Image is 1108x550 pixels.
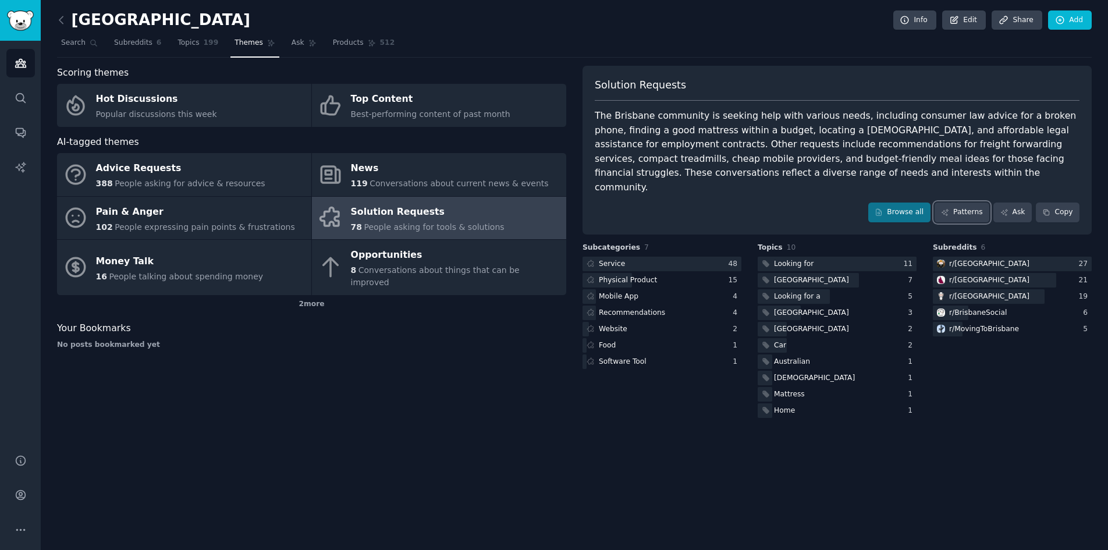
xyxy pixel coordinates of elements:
span: 388 [96,179,113,188]
div: [GEOGRAPHIC_DATA] [774,275,849,286]
div: Money Talk [96,252,264,271]
div: Hot Discussions [96,90,217,109]
a: Browse all [868,203,931,222]
span: 6 [981,243,986,251]
div: The Brisbane community is seeking help with various needs, including consumer law advice for a br... [595,109,1079,194]
span: People asking for advice & resources [115,179,265,188]
div: 21 [1078,275,1092,286]
div: Physical Product [599,275,657,286]
a: Search [57,34,102,58]
div: Looking for [774,259,814,269]
span: Themes [235,38,263,48]
a: [GEOGRAPHIC_DATA]2 [758,322,917,336]
span: People expressing pain points & frustrations [115,222,295,232]
div: 2 [908,324,917,335]
a: Opportunities8Conversations about things that can be improved [312,240,566,295]
img: brisbane [937,260,945,268]
a: Hot DiscussionsPopular discussions this week [57,84,311,127]
div: News [351,159,549,178]
div: 27 [1078,259,1092,269]
a: Add [1048,10,1092,30]
div: r/ BrisbaneSocial [949,308,1007,318]
a: BrisbaneSocialr/BrisbaneSocial6 [933,306,1092,320]
a: Home1 [758,403,917,418]
a: Australian1 [758,354,917,369]
span: 119 [351,179,368,188]
a: Recommendations4 [583,306,741,320]
span: People talking about spending money [109,272,263,281]
span: AI-tagged themes [57,135,139,150]
img: MovingToBrisbane [937,325,945,333]
a: News119Conversations about current news & events [312,153,566,196]
span: Subcategories [583,243,640,253]
div: 1 [733,357,741,367]
a: Edit [942,10,986,30]
div: Food [599,340,616,351]
a: Software Tool1 [583,354,741,369]
span: Search [61,38,86,48]
div: Pain & Anger [96,203,295,221]
span: Subreddits [933,243,977,253]
div: Solution Requests [351,203,505,221]
div: [GEOGRAPHIC_DATA] [774,324,849,335]
img: BrisbaneSocial [937,308,945,317]
a: brisbaner/[GEOGRAPHIC_DATA]27 [933,257,1092,271]
a: MovingToBrisbaner/MovingToBrisbane5 [933,322,1092,336]
div: Mobile App [599,292,638,302]
a: Ask [287,34,321,58]
div: 5 [908,292,917,302]
a: Money Talk16People talking about spending money [57,240,311,295]
div: r/ [GEOGRAPHIC_DATA] [949,292,1029,302]
div: [DEMOGRAPHIC_DATA] [774,373,855,384]
img: australia [937,292,945,300]
span: Your Bookmarks [57,321,131,336]
div: 15 [728,275,741,286]
div: 7 [908,275,917,286]
span: Conversations about current news & events [370,179,548,188]
div: r/ [GEOGRAPHIC_DATA] [949,259,1029,269]
div: 1 [908,406,917,416]
a: Mattress1 [758,387,917,402]
div: r/ [GEOGRAPHIC_DATA] [949,275,1029,286]
span: People asking for tools & solutions [364,222,504,232]
div: 2 [733,324,741,335]
h2: [GEOGRAPHIC_DATA] [57,11,250,30]
div: 2 [908,340,917,351]
a: Looking for11 [758,257,917,271]
div: Home [774,406,795,416]
img: queensland [937,276,945,284]
a: [GEOGRAPHIC_DATA]3 [758,306,917,320]
a: Topics199 [173,34,222,58]
a: Food1 [583,338,741,353]
img: GummySearch logo [7,10,34,31]
span: 78 [351,222,362,232]
span: Scoring themes [57,66,129,80]
a: Pain & Anger102People expressing pain points & frustrations [57,197,311,240]
button: Copy [1036,203,1079,222]
span: 16 [96,272,107,281]
div: 19 [1078,292,1092,302]
div: Mattress [774,389,805,400]
div: 1 [733,340,741,351]
a: Subreddits6 [110,34,165,58]
span: Best-performing content of past month [351,109,510,119]
span: Subreddits [114,38,152,48]
a: Website2 [583,322,741,336]
span: Topics [177,38,199,48]
div: 2 more [57,295,566,314]
div: r/ MovingToBrisbane [949,324,1019,335]
div: Service [599,259,625,269]
div: 4 [733,308,741,318]
span: Conversations about things that can be improved [351,265,520,287]
div: Top Content [351,90,510,109]
a: australiar/[GEOGRAPHIC_DATA]19 [933,289,1092,304]
a: Looking for a5 [758,289,917,304]
div: 1 [908,357,917,367]
div: 1 [908,389,917,400]
span: 102 [96,222,113,232]
a: Car2 [758,338,917,353]
div: Looking for a [774,292,821,302]
a: Advice Requests388People asking for advice & resources [57,153,311,196]
a: Products512 [329,34,399,58]
a: queenslandr/[GEOGRAPHIC_DATA]21 [933,273,1092,288]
